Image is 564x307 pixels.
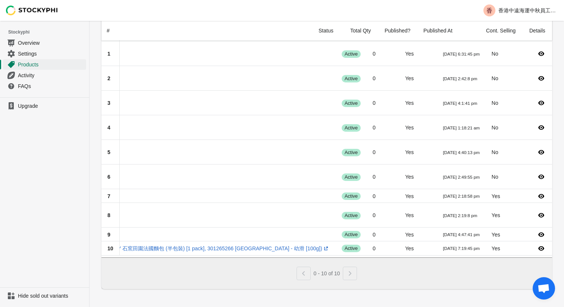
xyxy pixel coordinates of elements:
td: No [486,66,527,91]
td: Yes [399,115,437,140]
td: 0 [367,41,399,66]
div: # [107,27,110,34]
td: No [486,140,527,165]
a: Products [3,59,86,70]
span: Activity [18,72,85,79]
span: FAQs [18,82,85,90]
div: Details [523,21,552,40]
td: Yes [399,66,437,91]
small: [DATE] 4:1:41 pm [443,101,477,106]
span: 3 [107,100,110,106]
td: 0 [367,203,399,228]
td: 0 [367,241,399,255]
div: Published? [379,21,417,40]
small: [DATE] 7:19:45 pm [443,246,480,251]
td: Yes [399,203,437,228]
a: Overview [3,37,86,48]
span: 1 [107,51,110,57]
span: active [342,50,361,58]
td: 0 [367,66,399,91]
td: 0 [367,91,399,115]
span: 8 [107,212,110,218]
small: [DATE] 4:40:13 pm [443,150,480,155]
span: active [342,212,361,219]
div: Open chat [533,277,555,300]
small: [DATE] 1:18:21 am [443,125,480,130]
td: Yes [399,91,437,115]
td: 0 [367,228,399,241]
td: Yes [486,241,527,255]
span: 7 [107,193,110,199]
small: [DATE] 2:42:8 pm [443,76,477,81]
td: Yes [399,165,437,189]
span: active [342,231,361,238]
span: active [342,149,361,156]
p: 香港中遠海運中秋員工福利 [498,7,558,13]
span: active [342,173,361,181]
td: 0 [367,115,399,140]
button: Avatar with initials 香香港中遠海運中秋員工福利 [480,3,561,18]
small: [DATE] 2:18:58 pm [443,194,480,198]
span: Avatar with initials 香 [483,4,495,16]
td: Yes [399,241,437,255]
span: 0 - 10 of 10 [314,270,340,276]
span: 9 [107,232,110,238]
td: No [486,115,527,140]
a: Hide sold out variants [3,291,86,301]
td: Yes [399,189,437,203]
nav: Pagination [297,264,357,280]
td: Yes [399,41,437,66]
span: Settings [18,50,85,57]
td: Yes [486,189,527,203]
span: Upgrade [18,102,85,110]
td: No [486,91,527,115]
span: Hide sold out variants [18,292,85,300]
a: Activity [3,70,86,81]
div: Status [313,21,344,40]
img: Stockyphi [6,6,58,15]
span: 2 [107,75,110,81]
a: Settings [3,48,86,59]
td: Yes [399,140,437,165]
a: FAQs [3,81,86,91]
span: 4 [107,125,110,131]
td: Yes [399,228,437,241]
div: Published At [417,21,480,40]
span: active [342,75,361,82]
td: 0 [367,165,399,189]
span: active [342,124,361,132]
span: active [342,192,361,200]
small: [DATE] 2:19:8 pm [443,213,477,218]
a: Upgrade [3,101,86,111]
span: Overview [18,39,85,47]
td: No [486,165,527,189]
span: active [342,245,361,252]
small: [DATE] 6:31:45 pm [443,51,480,56]
text: 香 [486,7,492,14]
td: Yes [486,228,527,241]
td: Yes [486,203,527,228]
span: 6 [107,174,110,180]
td: No [486,41,527,66]
span: Stockyphi [8,28,89,36]
small: [DATE] 4:47:41 pm [443,232,480,237]
span: 5 [107,149,110,155]
span: active [342,100,361,107]
td: 0 [367,189,399,203]
td: 0 [367,140,399,165]
span: Products [18,61,85,68]
small: [DATE] 2:49:55 pm [443,175,480,179]
span: 10 [107,245,113,251]
div: Total Qty [344,21,379,40]
div: Cont. Selling [480,21,523,40]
